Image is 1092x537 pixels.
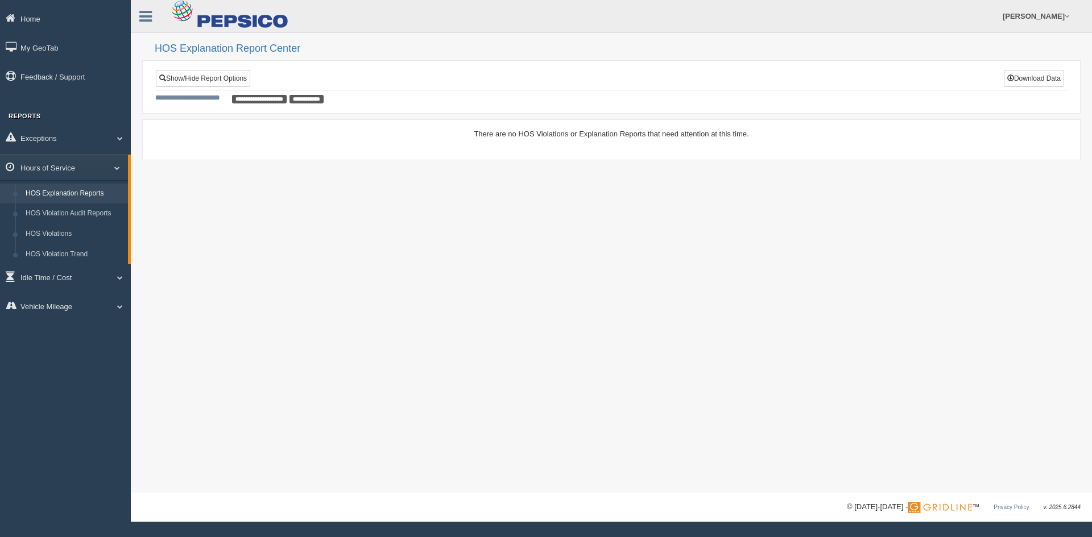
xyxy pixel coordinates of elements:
a: HOS Explanation Reports [20,184,128,204]
h2: HOS Explanation Report Center [155,43,1081,55]
span: v. 2025.6.2844 [1044,504,1081,510]
a: HOS Violations [20,224,128,244]
a: Privacy Policy [994,504,1029,510]
a: HOS Violation Audit Reports [20,203,128,224]
a: Show/Hide Report Options [156,70,250,87]
div: © [DATE]-[DATE] - ™ [847,501,1081,513]
a: HOS Violation Trend [20,244,128,265]
div: There are no HOS Violations or Explanation Reports that need attention at this time. [155,128,1068,139]
img: Gridline [908,502,972,513]
button: Download Data [1004,70,1064,87]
